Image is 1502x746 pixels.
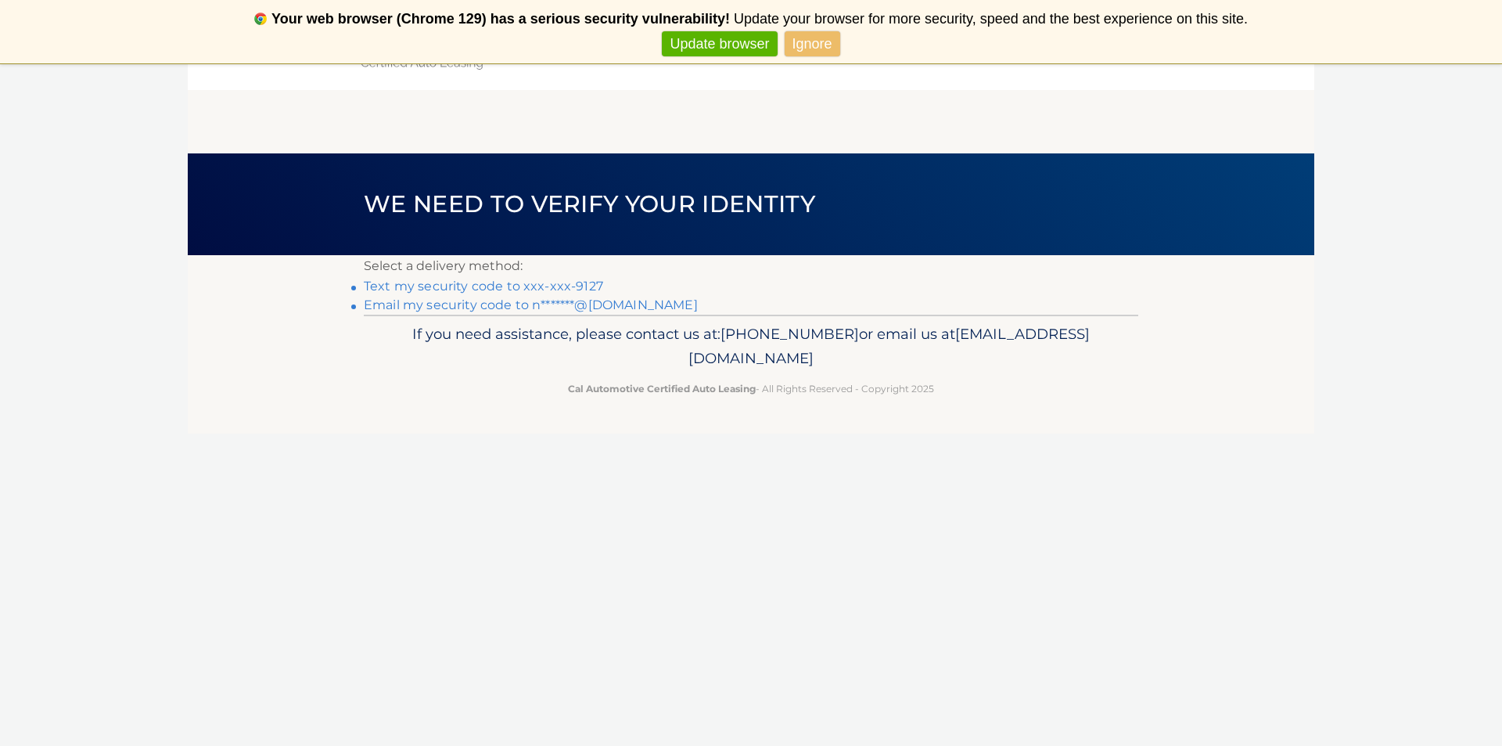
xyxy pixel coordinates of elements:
[785,31,840,57] a: Ignore
[734,11,1248,27] span: Update your browser for more security, speed and the best experience on this site.
[364,189,815,218] span: We need to verify your identity
[374,380,1128,397] p: - All Rights Reserved - Copyright 2025
[662,31,777,57] a: Update browser
[374,322,1128,372] p: If you need assistance, please contact us at: or email us at
[364,255,1138,277] p: Select a delivery method:
[271,11,730,27] b: Your web browser (Chrome 129) has a serious security vulnerability!
[364,279,603,294] a: Text my security code to xxx-xxx-9127
[364,297,698,312] a: Email my security code to n*******@[DOMAIN_NAME]
[568,383,756,395] strong: Cal Automotive Certified Auto Leasing
[720,325,859,343] span: [PHONE_NUMBER]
